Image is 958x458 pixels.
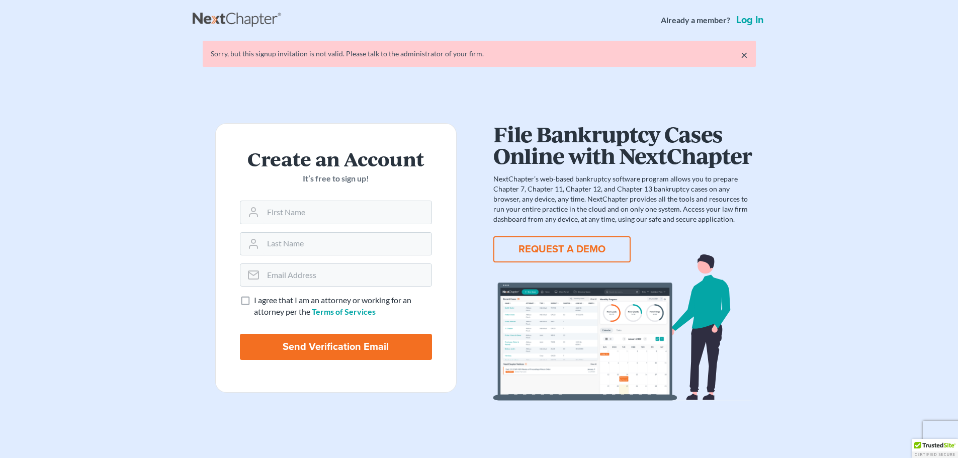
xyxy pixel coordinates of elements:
[493,236,631,262] button: REQUEST A DEMO
[734,15,766,25] a: Log in
[263,264,431,286] input: Email Address
[240,173,432,185] p: It’s free to sign up!
[493,123,752,166] h1: File Bankruptcy Cases Online with NextChapter
[912,439,958,458] div: TrustedSite Certified
[312,307,376,316] a: Terms of Services
[254,295,411,316] span: I agree that I am an attorney or working for an attorney per the
[263,233,431,255] input: Last Name
[211,49,748,59] div: Sorry, but this signup invitation is not valid. Please talk to the administrator of your firm.
[493,174,752,224] p: NextChapter’s web-based bankruptcy software program allows you to prepare Chapter 7, Chapter 11, ...
[741,49,748,61] a: ×
[661,15,730,26] strong: Already a member?
[493,254,752,401] img: dashboard-867a026336fddd4d87f0941869007d5e2a59e2bc3a7d80a2916e9f42c0117099.svg
[263,201,431,223] input: First Name
[240,148,432,169] h2: Create an Account
[240,334,432,360] input: Send Verification Email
